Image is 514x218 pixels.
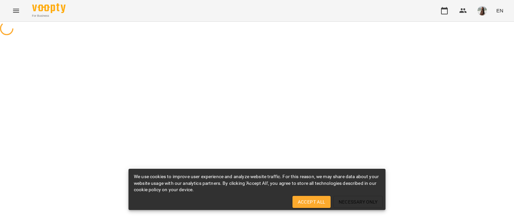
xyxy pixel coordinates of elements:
span: EN [496,7,503,14]
button: EN [494,4,506,17]
span: For Business [32,14,66,18]
img: Voopty Logo [32,3,66,13]
img: d0f4ba6cb41ffc8824a97ed9dcae2a4a.jpg [478,6,487,15]
button: Menu [8,3,24,19]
